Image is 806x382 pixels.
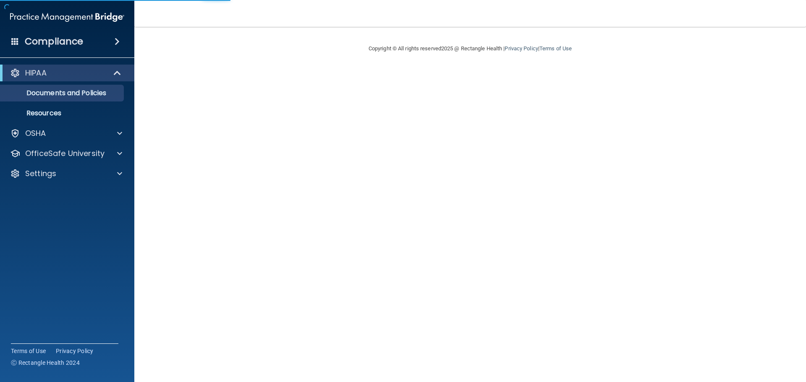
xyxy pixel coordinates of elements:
p: Resources [5,109,120,117]
a: Terms of Use [11,347,46,355]
a: Terms of Use [539,45,572,52]
a: OfficeSafe University [10,148,122,159]
p: Documents and Policies [5,89,120,97]
p: Settings [25,169,56,179]
p: OSHA [25,128,46,138]
a: Privacy Policy [505,45,538,52]
p: OfficeSafe University [25,148,105,159]
p: HIPAA [25,68,47,78]
a: OSHA [10,128,122,138]
a: Privacy Policy [56,347,94,355]
a: Settings [10,169,122,179]
span: Ⓒ Rectangle Health 2024 [11,359,80,367]
h4: Compliance [25,36,83,47]
a: HIPAA [10,68,122,78]
div: Copyright © All rights reserved 2025 @ Rectangle Health | | [317,35,623,62]
img: PMB logo [10,9,124,26]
